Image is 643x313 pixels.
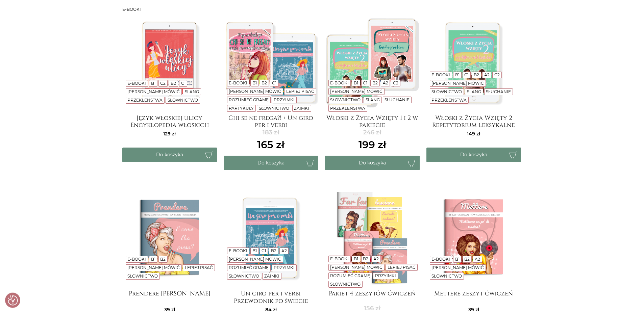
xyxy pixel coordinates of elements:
[224,114,318,128] a: Chi se ne frega?! + Un giro per i verbi
[330,265,382,270] a: [PERSON_NAME] mówić
[455,257,460,262] a: B1
[122,114,217,128] a: Język włoskiej ulicy Encyklopedia włoskich wulgaryzmów
[431,89,462,94] a: Słownictwo
[431,81,484,86] a: [PERSON_NAME] mówić
[122,290,217,304] a: Prendere [PERSON_NAME]
[164,307,175,313] span: 39
[475,257,480,262] a: A2
[171,81,176,86] a: B2
[257,128,285,137] del: 183
[330,256,349,261] a: E-booki
[431,265,484,270] a: [PERSON_NAME] mówić
[127,81,146,86] a: E-booki
[330,97,361,102] a: Słownictwo
[127,98,163,103] a: Przekleństwa
[229,80,247,85] a: E-booki
[127,265,180,270] a: [PERSON_NAME] mówić
[262,80,267,85] a: B2
[224,290,318,304] a: Un giro per i verbi Przewodnik po świecie włoskich czasowników
[426,114,521,128] a: Włoski z Życia Wzięty 2 Repetytorium leksykalne
[181,81,186,86] a: C1
[363,80,367,85] a: C1
[8,295,18,306] button: Preferencje co do zgód
[163,131,176,137] span: 129
[363,256,368,261] a: B2
[262,248,266,253] a: C1
[431,273,462,279] a: Słownictwo
[358,128,386,137] del: 246
[431,72,450,77] a: E-booki
[272,80,276,85] a: C1
[373,256,379,261] a: A2
[274,97,295,102] a: Przyimki
[151,81,155,86] a: B1
[252,80,257,85] a: B1
[468,307,479,313] span: 39
[330,273,370,278] a: Rozumieć gramę
[122,148,217,162] button: Do koszyka
[224,156,318,170] button: Do koszyka
[160,81,166,86] a: C2
[271,248,276,253] a: B2
[358,137,386,152] ins: 199
[229,89,281,94] a: [PERSON_NAME] mówić
[257,137,285,152] ins: 165
[229,257,281,262] a: [PERSON_NAME] mówić
[388,265,416,270] a: Lepiej pisać
[127,257,146,262] a: E-booki
[8,295,18,306] img: Revisit consent button
[330,80,349,85] a: E-booki
[426,290,521,304] a: Mettere zeszyt ćwiczeń
[229,106,254,111] a: Partykuły
[168,98,198,103] a: Słownictwo
[325,156,420,170] button: Do koszyka
[330,282,361,287] a: Słownictwo
[229,273,259,279] a: Słownictwo
[431,98,467,103] a: Przekleństwa
[467,89,481,94] a: Slang
[431,257,450,262] a: E-booki
[151,257,155,262] a: B1
[354,256,358,261] a: B1
[366,97,380,102] a: Slang
[229,97,269,102] a: Rozumieć gramę
[467,131,480,137] span: 149
[484,72,490,77] a: A2
[330,106,365,111] a: Przekleństwa
[486,89,511,94] a: Słuchanie
[464,72,469,77] a: C1
[274,265,295,270] a: Przyimki
[359,304,386,313] del: 156
[426,148,521,162] button: Do koszyka
[464,257,470,262] a: B2
[127,273,158,279] a: Słownictwo
[259,106,289,111] a: Słownictwo
[264,273,279,279] a: Zaimki
[325,290,420,304] a: Pakiet 4 zeszytów ćwiczeń
[160,257,166,262] a: B2
[455,72,460,77] a: B1
[281,248,287,253] a: A2
[354,80,358,85] a: B1
[494,72,500,77] a: C2
[330,89,382,94] a: [PERSON_NAME] mówić
[385,97,410,102] a: Słuchanie
[252,248,257,253] a: B1
[383,80,388,85] a: A2
[375,273,396,278] a: Przyimki
[122,7,521,12] h3: E-booki
[127,89,180,94] a: [PERSON_NAME] mówić
[185,89,199,94] a: Slang
[372,80,378,85] a: B2
[229,265,269,270] a: Rozumieć gramę
[229,248,247,253] a: E-booki
[325,114,420,128] a: Włoski z Życia Wzięty 1 i 2 w pakiecie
